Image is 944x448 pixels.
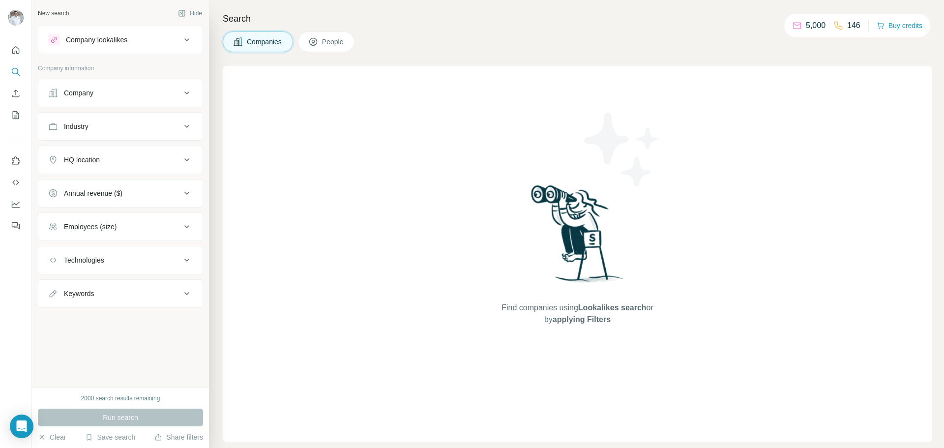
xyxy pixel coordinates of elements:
[38,181,203,205] button: Annual revenue ($)
[66,35,127,45] div: Company lookalikes
[8,195,24,213] button: Dashboard
[553,315,611,324] span: applying Filters
[322,37,345,47] span: People
[578,303,647,312] span: Lookalikes search
[223,12,932,26] h4: Search
[85,432,135,442] button: Save search
[38,248,203,272] button: Technologies
[8,10,24,26] img: Avatar
[847,20,860,31] p: 146
[38,215,203,239] button: Employees (size)
[64,188,122,198] div: Annual revenue ($)
[499,302,656,326] span: Find companies using or by
[64,222,117,232] div: Employees (size)
[64,121,88,131] div: Industry
[578,105,666,194] img: Surfe Illustration - Stars
[38,28,203,52] button: Company lookalikes
[247,37,283,47] span: Companies
[38,9,69,18] div: New search
[877,19,922,32] button: Buy credits
[38,64,203,73] p: Company information
[8,106,24,124] button: My lists
[64,255,104,265] div: Technologies
[8,85,24,102] button: Enrich CSV
[38,81,203,105] button: Company
[64,289,94,299] div: Keywords
[38,282,203,305] button: Keywords
[527,182,629,292] img: Surfe Illustration - Woman searching with binoculars
[154,432,203,442] button: Share filters
[38,432,66,442] button: Clear
[8,217,24,235] button: Feedback
[8,174,24,191] button: Use Surfe API
[806,20,826,31] p: 5,000
[64,155,100,165] div: HQ location
[64,88,93,98] div: Company
[38,115,203,138] button: Industry
[171,6,209,21] button: Hide
[8,41,24,59] button: Quick start
[38,148,203,172] button: HQ location
[8,152,24,170] button: Use Surfe on LinkedIn
[81,394,160,403] div: 2000 search results remaining
[10,415,33,438] div: Open Intercom Messenger
[8,63,24,81] button: Search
